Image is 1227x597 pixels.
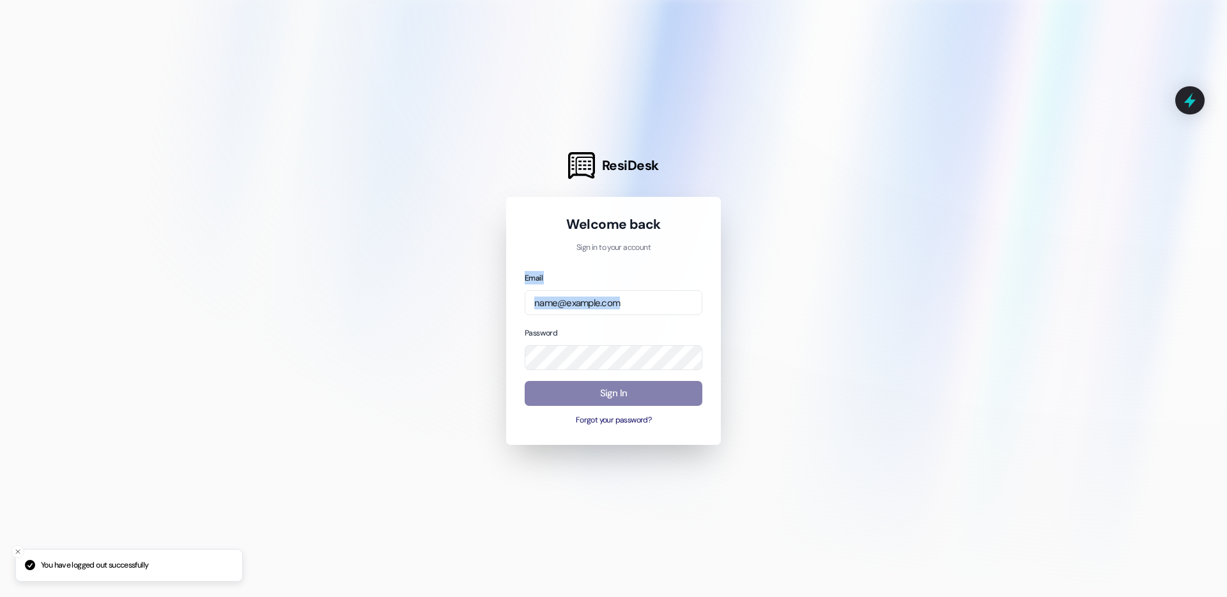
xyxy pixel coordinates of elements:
[525,415,702,426] button: Forgot your password?
[525,290,702,315] input: name@example.com
[525,328,557,338] label: Password
[41,560,148,571] p: You have logged out successfully
[525,273,543,283] label: Email
[525,381,702,406] button: Sign In
[568,152,595,179] img: ResiDesk Logo
[602,157,659,174] span: ResiDesk
[525,242,702,254] p: Sign in to your account
[525,215,702,233] h1: Welcome back
[12,545,24,558] button: Close toast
